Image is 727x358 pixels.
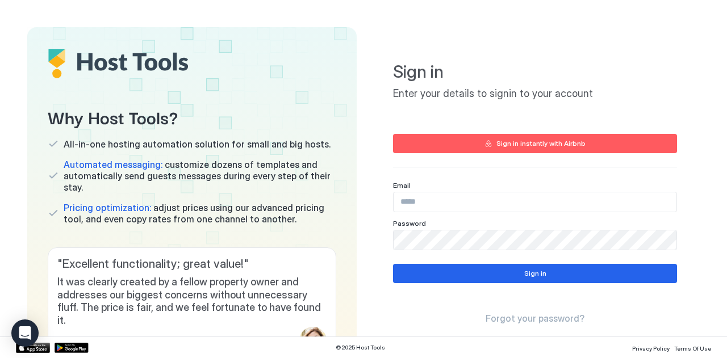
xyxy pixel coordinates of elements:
input: Input Field [394,230,676,250]
button: Sign in [393,264,677,283]
span: It was clearly created by a fellow property owner and addresses our biggest concerns without unne... [57,276,327,327]
a: App Store [16,343,50,353]
a: Google Play Store [55,343,89,353]
span: customize dozens of templates and automatically send guests messages during every step of their s... [64,159,336,193]
a: Terms Of Use [674,342,711,353]
a: Forgot your password? [486,313,584,325]
span: Privacy Policy [632,345,670,352]
span: Forgot your password? [486,313,584,324]
span: Email [393,181,411,189]
span: Why Host Tools? [48,104,336,129]
div: Sign in [524,268,546,279]
span: Pricing optimization: [64,202,151,213]
div: Sign in instantly with Airbnb [496,138,586,149]
span: All-in-one hosting automation solution for small and big hosts. [64,138,331,150]
div: profile [299,327,327,354]
span: Sign in [393,61,677,83]
input: Input Field [394,192,676,212]
span: Enter your details to signin to your account [393,87,677,100]
span: © 2025 Host Tools [336,344,385,351]
a: Privacy Policy [632,342,670,353]
span: " Excellent functionality; great value! " [57,257,327,271]
span: Automated messaging: [64,159,162,170]
div: Open Intercom Messenger [11,319,39,347]
button: Sign in instantly with Airbnb [393,134,677,153]
span: adjust prices using our advanced pricing tool, and even copy rates from one channel to another. [64,202,336,225]
span: Password [393,219,426,228]
span: Terms Of Use [674,345,711,352]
